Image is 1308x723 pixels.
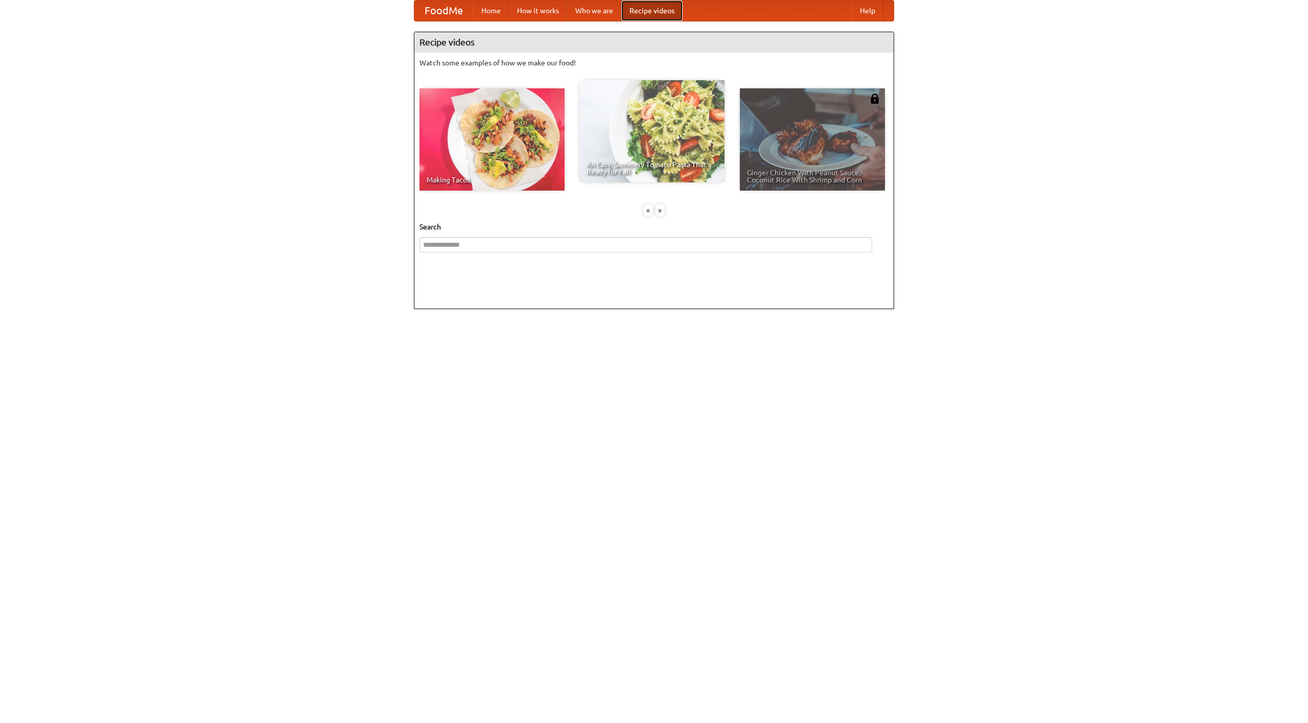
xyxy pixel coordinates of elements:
img: 483408.png [870,94,880,104]
a: Who we are [567,1,621,21]
h4: Recipe videos [414,32,894,53]
h5: Search [419,222,889,232]
a: Recipe videos [621,1,683,21]
div: » [656,204,665,217]
p: Watch some examples of how we make our food! [419,58,889,68]
span: An Easy, Summery Tomato Pasta That's Ready for Fall [587,161,717,175]
div: « [643,204,652,217]
a: How it works [509,1,567,21]
a: Home [473,1,509,21]
a: Making Tacos [419,88,565,191]
a: FoodMe [414,1,473,21]
a: An Easy, Summery Tomato Pasta That's Ready for Fall [579,80,725,182]
span: Making Tacos [427,176,557,183]
a: Help [852,1,883,21]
